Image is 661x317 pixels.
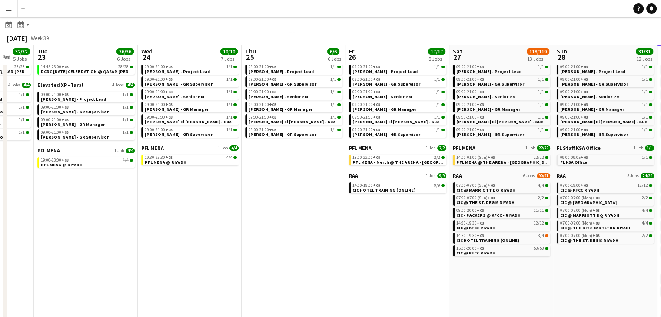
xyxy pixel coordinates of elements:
[642,102,648,107] span: 1/1
[557,172,566,179] span: RAA
[145,115,173,119] span: 09:00-21:00
[218,145,228,151] span: 1 Job
[249,114,341,124] a: 09:00-21:00+031/1[PERSON_NAME] El [PERSON_NAME] - Guest Relations Manager
[434,128,440,132] span: 1/1
[352,81,420,87] span: Basim Aqil - GR Supervisor
[437,145,446,151] span: 2/2
[560,69,625,74] span: Aysel Ahmadova - Project Lead
[145,90,173,94] span: 09:00-21:00
[456,221,484,225] span: 14:30-19:30
[560,81,628,87] span: Basim Aqil - GR Supervisor
[165,76,173,82] span: +03
[456,76,548,86] a: 09:00-21:00+031/1[PERSON_NAME] - GR Supervisor
[557,172,654,245] div: RAA5 Jobs24/2407:00-19:00+0312/12CIC @ KFCC RIYADH07:00-07:00 (Mon)+032/2CIC @ [GEOGRAPHIC_DATA]0...
[456,89,548,99] a: 09:00-21:00+031/1[PERSON_NAME] - Senior PM
[37,147,60,154] span: PFL MENA
[352,69,418,74] span: Aysel Ahmadova - Project Lead
[352,77,380,82] span: 09:00-21:00
[41,117,133,127] a: 09:00-21:00+031/1[PERSON_NAME] - GR Manager
[592,195,600,201] span: +03
[349,172,446,195] div: RAA1 Job9/914:00-19:00+039/9CIC HOTEL TRAINING (ONLINE)
[560,77,588,82] span: 09:00-21:00
[560,128,588,132] span: 09:00-21:00
[61,104,69,110] span: +03
[269,114,276,120] span: +03
[534,155,544,160] span: 22/22
[269,89,276,95] span: +03
[437,173,446,178] span: 9/9
[557,145,654,151] a: FL Staff KSA Office1 Job1/1
[249,132,316,137] span: Youssef Khiari - GR Supervisor
[560,90,588,94] span: 09:00-21:00
[145,89,237,99] a: 09:00-21:00+031/1[PERSON_NAME] - Senior PM
[41,157,133,167] a: 19:00-23:00+034/4PFL MENA @ RIYADH
[477,76,484,82] span: +03
[330,65,336,69] span: 1/1
[41,129,133,139] a: 09:00-21:00+031/1[PERSON_NAME] - GR Supervisor
[560,208,600,213] span: 07:00-07:00 (Mon)
[41,65,69,69] span: 14:45-23:00
[37,82,83,88] span: Elevated XP - Tural
[560,94,620,99] span: Diana Fazlitdinova - Senior PM
[249,90,276,94] span: 09:00-21:00
[352,94,412,99] span: Diana Fazlitdinova - Senior PM
[145,114,237,124] a: 09:00-21:00+031/1[PERSON_NAME] El [PERSON_NAME] - Guest Relations Manager
[352,89,445,99] a: 09:00-21:00+031/1[PERSON_NAME] - Senior PM
[557,145,601,151] span: FL Staff KSA Office
[456,220,548,230] a: 14:30-19:30+0312/12CIC @ KFCC RIYADH
[456,159,554,165] span: PFL MENA @ THE ARENA - RIYADH
[226,90,233,94] span: 1/1
[61,64,69,69] span: +03
[538,128,544,132] span: 1/1
[373,76,380,82] span: +03
[560,102,588,107] span: 09:00-21:00
[249,102,341,112] a: 09:00-21:00+031/1[PERSON_NAME] - GR Manager
[560,127,652,137] a: 09:00-21:00+031/1[PERSON_NAME] - GR Supervisor
[453,145,475,151] span: PFL MENA
[560,155,588,160] span: 09:00-09:05
[249,102,276,107] span: 09:00-21:00
[145,65,173,69] span: 09:00-21:00
[456,212,521,218] span: CIC - PACKERS @ KFCC - RIYADH
[61,92,69,97] span: +03
[249,89,341,99] a: 09:00-21:00+031/1[PERSON_NAME] - Senior PM
[538,115,544,119] span: 1/1
[41,92,133,102] a: 09:00-21:00+031/1[PERSON_NAME] - Project Lead
[41,69,200,74] span: RCRC NATIONAL DAY CELEBRATION @ QASAR AL HOKOM - RIYADH
[537,145,550,151] span: 22/22
[456,90,484,94] span: 09:00-21:00
[145,102,237,112] a: 09:00-21:00+031/1[PERSON_NAME] - GR Manager
[581,76,588,82] span: +03
[249,128,276,132] span: 09:00-21:00
[560,64,652,74] a: 09:00-21:00+031/1[PERSON_NAME] - Project Lead
[560,187,599,193] span: CIC @ KFCC RIYADH
[642,155,648,160] span: 1/1
[145,127,237,137] a: 09:00-21:00+031/1[PERSON_NAME] - GR Supervisor
[434,155,440,160] span: 2/2
[41,105,69,109] span: 09:00-21:00
[352,128,380,132] span: 09:00-21:00
[557,172,654,179] a: RAA5 Jobs24/24
[165,155,173,160] span: +03
[41,122,105,127] span: Giuseppe Fontani - GR Manager
[373,114,380,120] span: +03
[126,148,135,153] span: 4/4
[373,89,380,95] span: +03
[560,196,600,200] span: 07:00-07:00 (Mon)
[456,183,495,188] span: 07:00-07:00 (Sun)
[560,212,619,218] span: CIC @ MARRIOTT DQ RIYADH
[560,89,652,99] a: 09:00-21:00+031/1[PERSON_NAME] - Senior PM
[592,220,600,226] span: +03
[434,77,440,82] span: 1/1
[352,119,485,125] span: Serina El Kaissi - Guest Relations Manager
[538,77,544,82] span: 1/1
[456,208,548,218] a: 08:00-20:00+0311/11CIC - PACKERS @ KFCC - RIYADH
[352,114,445,124] a: 09:00-21:00+031/1[PERSON_NAME] El [PERSON_NAME] - Guest Relations Manager
[645,145,654,151] span: 1/1
[165,89,173,95] span: +03
[642,77,648,82] span: 1/1
[560,159,587,165] span: FL KSA Office
[538,65,544,69] span: 1/1
[456,127,548,137] a: 09:00-21:00+031/1[PERSON_NAME] - GR Supervisor
[373,64,380,69] span: +03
